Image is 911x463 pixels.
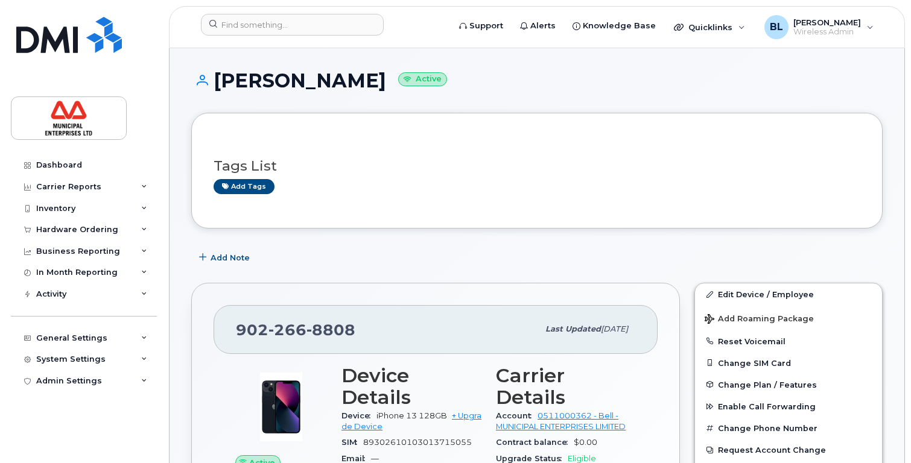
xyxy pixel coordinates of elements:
[211,252,250,263] span: Add Note
[496,454,568,463] span: Upgrade Status
[496,411,626,431] a: 0511000362 - Bell - MUNICIPAL ENTERPRISES LIMITED
[574,438,597,447] span: $0.00
[341,438,363,447] span: SIM
[398,72,447,86] small: Active
[695,283,882,305] a: Edit Device / Employee
[718,380,817,389] span: Change Plan / Features
[341,411,376,420] span: Device
[545,324,601,333] span: Last updated
[268,321,306,339] span: 266
[695,417,882,439] button: Change Phone Number
[245,371,317,443] img: image20231002-3703462-1ig824h.jpeg
[695,374,882,395] button: Change Plan / Features
[496,438,574,447] span: Contract balance
[341,454,371,463] span: Email
[214,179,275,194] a: Add tags
[496,365,636,408] h3: Carrier Details
[695,439,882,461] button: Request Account Change
[695,330,882,352] button: Reset Voicemail
[695,395,882,417] button: Enable Call Forwarding
[371,454,379,463] span: —
[191,247,260,268] button: Add Note
[601,324,628,333] span: [DATE]
[695,352,882,374] button: Change SIM Card
[236,321,355,339] span: 902
[568,454,596,463] span: Eligible
[363,438,472,447] span: 89302610103013715055
[718,402,816,411] span: Enable Call Forwarding
[306,321,355,339] span: 8808
[191,70,883,91] h1: [PERSON_NAME]
[695,306,882,330] button: Add Roaming Package
[341,365,481,408] h3: Device Details
[705,314,814,326] span: Add Roaming Package
[496,411,538,420] span: Account
[214,159,860,174] h3: Tags List
[376,411,447,420] span: iPhone 13 128GB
